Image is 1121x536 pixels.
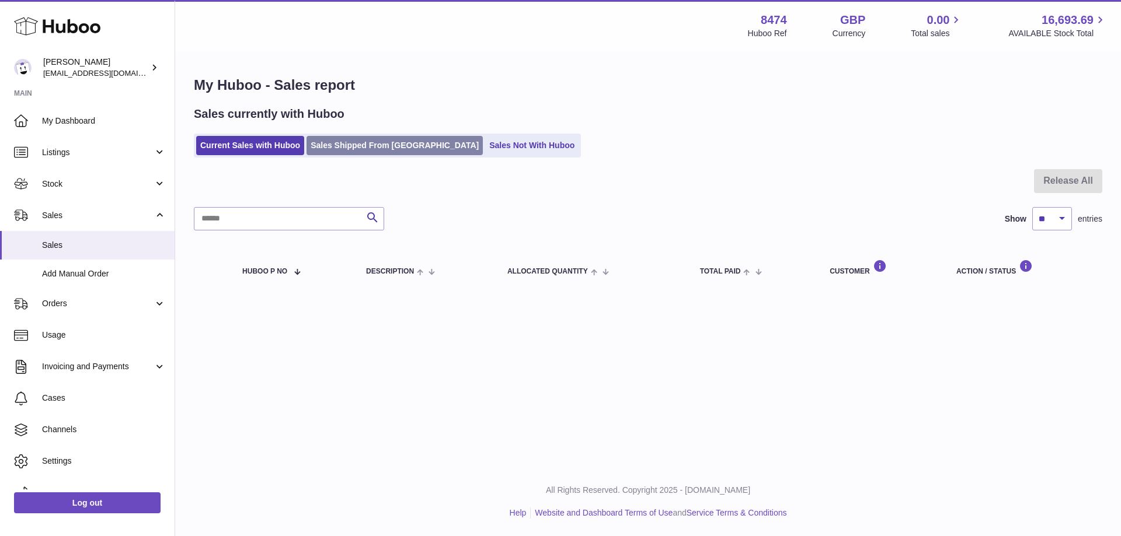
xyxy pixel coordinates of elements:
div: Huboo Ref [748,28,787,39]
strong: GBP [840,12,865,28]
a: Current Sales with Huboo [196,136,304,155]
span: Listings [42,147,154,158]
div: Customer [830,260,933,275]
span: Sales [42,210,154,221]
img: orders@neshealth.com [14,59,32,76]
a: Help [510,508,527,517]
span: 16,693.69 [1042,12,1094,28]
a: 0.00 Total sales [911,12,963,39]
span: Returns [42,487,166,498]
span: 0.00 [927,12,950,28]
span: Cases [42,393,166,404]
span: Orders [42,298,154,309]
div: Action / Status [956,260,1091,275]
a: 16,693.69 AVAILABLE Stock Total [1008,12,1107,39]
span: Add Manual Order [42,268,166,279]
span: Stock [42,178,154,190]
span: Settings [42,456,166,467]
span: Huboo P no [242,268,287,275]
label: Show [1005,213,1026,225]
span: Sales [42,240,166,251]
span: Invoicing and Payments [42,361,154,372]
li: and [531,507,786,519]
span: entries [1078,213,1102,225]
span: Total sales [911,28,963,39]
a: Sales Not With Huboo [485,136,579,155]
span: ALLOCATED Quantity [507,268,588,275]
div: [PERSON_NAME] [43,57,148,79]
span: Usage [42,330,166,341]
span: Channels [42,424,166,435]
span: [EMAIL_ADDRESS][DOMAIN_NAME] [43,68,172,78]
h1: My Huboo - Sales report [194,76,1102,94]
a: Sales Shipped From [GEOGRAPHIC_DATA] [307,136,483,155]
div: Currency [833,28,866,39]
a: Log out [14,492,161,513]
span: AVAILABLE Stock Total [1008,28,1107,39]
p: All Rights Reserved. Copyright 2025 - [DOMAIN_NAME] [184,485,1112,496]
span: Description [366,268,414,275]
a: Website and Dashboard Terms of Use [535,508,673,517]
span: My Dashboard [42,115,166,127]
h2: Sales currently with Huboo [194,106,344,122]
strong: 8474 [761,12,787,28]
span: Total paid [700,268,741,275]
a: Service Terms & Conditions [687,508,787,517]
